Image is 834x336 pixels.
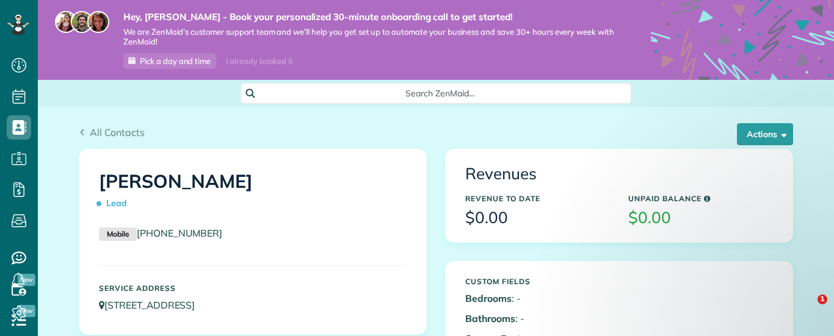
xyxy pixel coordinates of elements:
span: Pick a day and time [140,56,211,66]
h5: Revenue to Date [465,195,610,202]
h5: Custom Fields [465,277,610,285]
iframe: Intercom live chat [792,295,822,324]
p: : - [465,312,610,326]
a: [STREET_ADDRESS] [99,299,206,311]
b: Bathrooms [465,312,515,324]
span: We are ZenMaid’s customer support team and we’ll help you get set up to automate your business an... [123,27,614,48]
a: Mobile[PHONE_NUMBER] [99,227,222,239]
span: All Contacts [90,126,145,138]
img: jorge-587dff0eeaa6aab1f244e6dc62b8924c3b6ad411094392a53c71c6c4a576187d.jpg [71,11,93,33]
small: Mobile [99,227,137,241]
div: I already booked it [219,54,300,69]
h3: Revenues [465,165,773,183]
img: michelle-19f622bdf1676172e81f8f8fba1fb50e276960ebfe0243fe18214015130c80e4.jpg [87,11,109,33]
h1: [PERSON_NAME] [99,171,407,214]
h3: $0.00 [465,209,610,227]
strong: Hey, [PERSON_NAME] - Book your personalized 30-minute onboarding call to get started! [123,11,614,23]
span: 1 [818,295,827,304]
h5: Unpaid Balance [628,195,773,202]
span: Lead [99,193,132,214]
h5: Service Address [99,284,407,292]
button: Actions [737,123,793,145]
img: maria-72a9807cf96188c08ef61303f053569d2e2a8a1cde33d635c8a3ac13582a053d.jpg [55,11,77,33]
h3: $0.00 [628,209,773,227]
a: Pick a day and time [123,53,216,69]
p: : - [465,291,610,306]
b: Bedrooms [465,292,512,304]
a: All Contacts [79,125,145,140]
